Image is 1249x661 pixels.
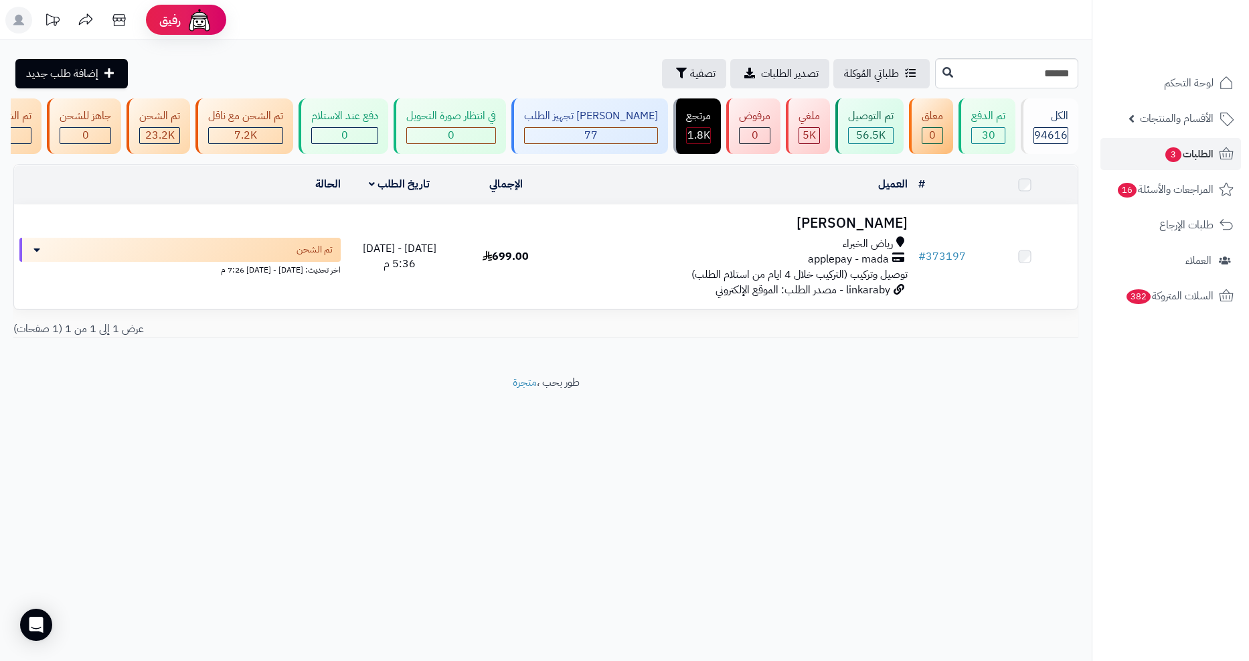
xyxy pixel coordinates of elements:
a: تصدير الطلبات [730,59,829,88]
span: العملاء [1185,251,1212,270]
span: 1.8K [687,127,710,143]
div: مرتجع [686,108,711,124]
div: 4969 [799,128,819,143]
a: تاريخ الطلب [369,176,430,192]
span: 77 [584,127,598,143]
span: 94616 [1034,127,1068,143]
span: تم الشحن [297,243,333,256]
span: 56.5K [856,127,886,143]
a: تم الشحن مع ناقل 7.2K [193,98,296,154]
div: معلق [922,108,943,124]
div: Open Intercom Messenger [20,609,52,641]
span: [DATE] - [DATE] 5:36 م [363,240,436,272]
a: تم التوصيل 56.5K [833,98,906,154]
a: الكل94616 [1018,98,1081,154]
div: تم الشحن مع ناقل [208,108,283,124]
div: اخر تحديث: [DATE] - [DATE] 7:26 م [19,262,341,276]
a: ملغي 5K [783,98,833,154]
a: متجرة [513,374,537,390]
span: لوحة التحكم [1164,74,1214,92]
span: تصدير الطلبات [761,66,819,82]
span: رياض الخبراء [843,236,893,252]
div: تم التوصيل [848,108,894,124]
a: جاهز للشحن 0 [44,98,124,154]
a: لوحة التحكم [1100,67,1241,99]
span: linkaraby - مصدر الطلب: الموقع الإلكتروني [716,282,890,298]
div: تم الدفع [971,108,1005,124]
div: 30 [972,128,1005,143]
div: 0 [407,128,495,143]
div: ملغي [799,108,820,124]
a: مرتجع 1.8K [671,98,724,154]
a: #373197 [918,248,966,265]
span: 5K [803,127,816,143]
a: دفع عند الاستلام 0 [296,98,391,154]
img: logo-2.png [1158,31,1236,59]
span: توصيل وتركيب (التركيب خلال 4 ايام من استلام الطلب) [691,267,908,283]
span: 0 [448,127,454,143]
span: 23.2K [145,127,175,143]
a: العملاء [1100,244,1241,277]
a: الإجمالي [489,176,523,192]
a: الطلبات3 [1100,138,1241,170]
div: 77 [525,128,657,143]
span: 0 [82,127,89,143]
a: المراجعات والأسئلة16 [1100,173,1241,206]
a: معلق 0 [906,98,956,154]
span: المراجعات والأسئلة [1116,180,1214,199]
span: 382 [1127,289,1151,305]
img: ai-face.png [186,7,213,33]
span: applepay - mada [808,252,889,267]
span: 699.00 [483,248,529,265]
span: 16 [1118,183,1137,198]
a: مرفوض 0 [724,98,783,154]
div: عرض 1 إلى 1 من 1 (1 صفحات) [3,321,546,337]
a: تحديثات المنصة [35,7,69,37]
div: 7223 [209,128,282,143]
button: تصفية [662,59,726,88]
div: 0 [740,128,770,143]
span: طلباتي المُوكلة [844,66,899,82]
a: الحالة [315,176,341,192]
div: دفع عند الاستلام [311,108,378,124]
div: 0 [922,128,942,143]
div: 56543 [849,128,893,143]
span: إضافة طلب جديد [26,66,98,82]
a: في انتظار صورة التحويل 0 [391,98,509,154]
span: تصفية [690,66,716,82]
a: طلبات الإرجاع [1100,209,1241,241]
div: 0 [60,128,110,143]
span: الأقسام والمنتجات [1140,109,1214,128]
span: رفيق [159,12,181,28]
span: الطلبات [1164,145,1214,163]
a: تم الدفع 30 [956,98,1018,154]
div: 0 [312,128,378,143]
div: [PERSON_NAME] تجهيز الطلب [524,108,658,124]
a: طلباتي المُوكلة [833,59,930,88]
span: 0 [929,127,936,143]
span: 7.2K [234,127,257,143]
span: # [918,248,926,265]
span: السلات المتروكة [1125,287,1214,305]
a: إضافة طلب جديد [15,59,128,88]
span: طلبات الإرجاع [1159,216,1214,234]
div: مرفوض [739,108,770,124]
div: 1809 [687,128,710,143]
a: تم الشحن 23.2K [124,98,193,154]
div: 23232 [140,128,179,143]
h3: [PERSON_NAME] [564,216,908,231]
span: 3 [1165,147,1182,163]
div: تم الشحن [139,108,180,124]
span: 0 [752,127,758,143]
div: الكل [1033,108,1068,124]
span: 0 [341,127,348,143]
div: في انتظار صورة التحويل [406,108,496,124]
div: جاهز للشحن [60,108,111,124]
a: العميل [878,176,908,192]
span: 30 [982,127,995,143]
a: [PERSON_NAME] تجهيز الطلب 77 [509,98,671,154]
a: # [918,176,925,192]
a: السلات المتروكة382 [1100,280,1241,312]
